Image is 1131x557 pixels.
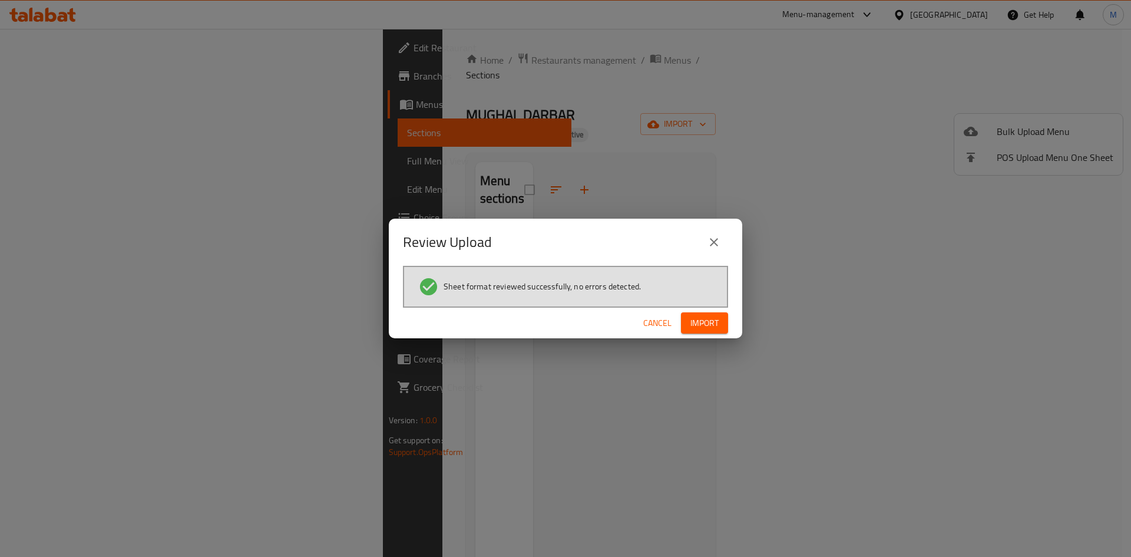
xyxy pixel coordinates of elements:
[639,312,676,334] button: Cancel
[681,312,728,334] button: Import
[403,233,492,252] h2: Review Upload
[444,281,641,292] span: Sheet format reviewed successfully, no errors detected.
[700,228,728,256] button: close
[690,316,719,331] span: Import
[643,316,672,331] span: Cancel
